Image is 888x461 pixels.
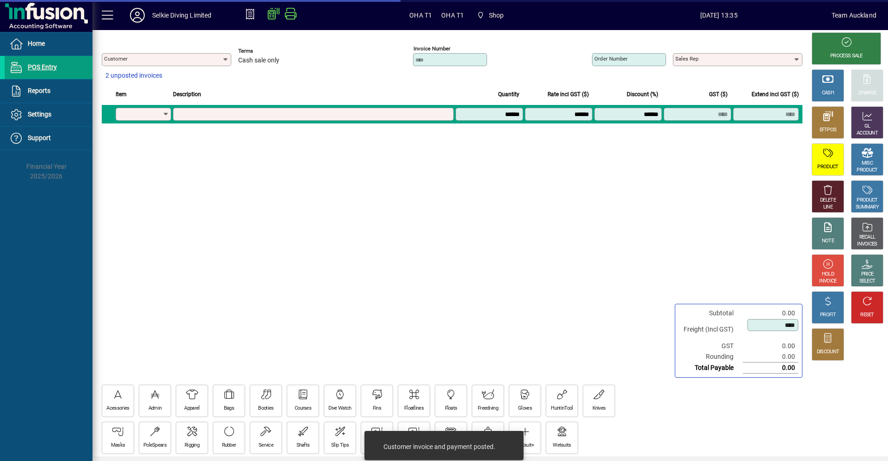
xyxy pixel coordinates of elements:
[859,278,876,285] div: SELECT
[679,341,743,351] td: GST
[627,89,658,99] span: Discount (%)
[104,55,128,62] mat-label: Customer
[258,405,273,412] div: Booties
[106,405,129,412] div: Acessories
[373,405,381,412] div: Fins
[143,442,166,449] div: PoleSpears
[860,312,874,319] div: RESET
[823,204,832,211] div: LINE
[859,234,876,241] div: RECALL
[404,405,424,412] div: Floatlines
[822,90,834,97] div: CASH
[441,8,464,23] span: OHA T1
[857,197,877,204] div: PRODUCT
[817,349,839,356] div: DISCOUNT
[224,405,234,412] div: Bags
[822,238,834,245] div: NOTE
[743,363,798,374] td: 0.00
[185,442,199,449] div: Rigging
[856,204,879,211] div: SUMMARY
[5,32,92,55] a: Home
[409,8,432,23] span: OHA T1
[553,442,571,449] div: Wetsuits
[498,89,519,99] span: Quantity
[295,405,311,412] div: Courses
[679,363,743,374] td: Total Payable
[516,442,534,449] div: Wetsuit+
[832,8,876,23] div: Team Auckland
[445,405,457,412] div: Floats
[518,405,532,412] div: Gloves
[861,271,874,278] div: PRICE
[473,7,507,24] span: Shop
[152,8,212,23] div: Selkie Diving Limited
[105,71,162,80] span: 2 unposted invoices
[478,405,498,412] div: Freediving
[222,442,236,449] div: Rubber
[116,89,127,99] span: Item
[820,197,836,204] div: DELETE
[123,7,152,24] button: Profile
[383,442,495,451] div: Customer invoice and payment posted.
[592,405,606,412] div: Knives
[238,57,279,64] span: Cash sale only
[489,8,504,23] span: Shop
[864,123,870,130] div: GL
[5,127,92,150] a: Support
[819,278,836,285] div: INVOICE
[111,442,125,449] div: Masks
[28,134,51,141] span: Support
[238,48,294,54] span: Terms
[857,130,878,137] div: ACCOUNT
[102,68,166,84] button: 2 unposted invoices
[817,164,838,171] div: PRODUCT
[679,351,743,363] td: Rounding
[743,341,798,351] td: 0.00
[858,90,876,97] div: CHARGE
[675,55,698,62] mat-label: Sales rep
[28,87,50,94] span: Reports
[184,405,199,412] div: Apparel
[822,271,834,278] div: HOLD
[743,308,798,319] td: 0.00
[548,89,589,99] span: Rate incl GST ($)
[679,308,743,319] td: Subtotal
[679,319,743,341] td: Freight (Incl GST)
[709,89,728,99] span: GST ($)
[28,63,57,71] span: POS Entry
[857,167,877,174] div: PRODUCT
[331,442,349,449] div: Slip Tips
[820,312,836,319] div: PROFIT
[5,103,92,126] a: Settings
[830,53,863,60] div: PROCESS SALE
[551,405,573,412] div: HuntinTool
[752,89,799,99] span: Extend incl GST ($)
[5,80,92,103] a: Reports
[413,45,450,52] mat-label: Invoice number
[820,127,837,134] div: EFTPOS
[28,40,45,47] span: Home
[594,55,628,62] mat-label: Order number
[862,160,873,167] div: MISC
[857,241,877,248] div: INVOICES
[28,111,51,118] span: Settings
[296,442,310,449] div: Shafts
[173,89,201,99] span: Description
[328,405,351,412] div: Dive Watch
[606,8,832,23] span: [DATE] 13:35
[259,442,273,449] div: Service
[743,351,798,363] td: 0.00
[148,405,162,412] div: Admin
